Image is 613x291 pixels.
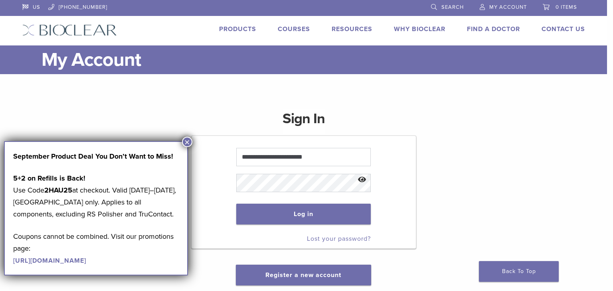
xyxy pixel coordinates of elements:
button: Log in [236,204,371,224]
a: Products [219,25,256,33]
a: Courses [278,25,310,33]
a: Resources [332,25,372,33]
a: Back To Top [479,261,559,282]
h1: My Account [42,45,585,74]
span: 0 items [556,4,577,10]
button: Show password [354,170,371,190]
a: Lost your password? [307,235,371,243]
a: Find A Doctor [467,25,520,33]
span: Search [441,4,464,10]
h1: Sign In [283,109,325,135]
img: Bioclear [22,24,117,36]
span: My Account [489,4,527,10]
button: Register a new account [236,265,371,285]
a: Register a new account [265,271,341,279]
a: Contact Us [542,25,585,33]
a: Why Bioclear [394,25,445,33]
